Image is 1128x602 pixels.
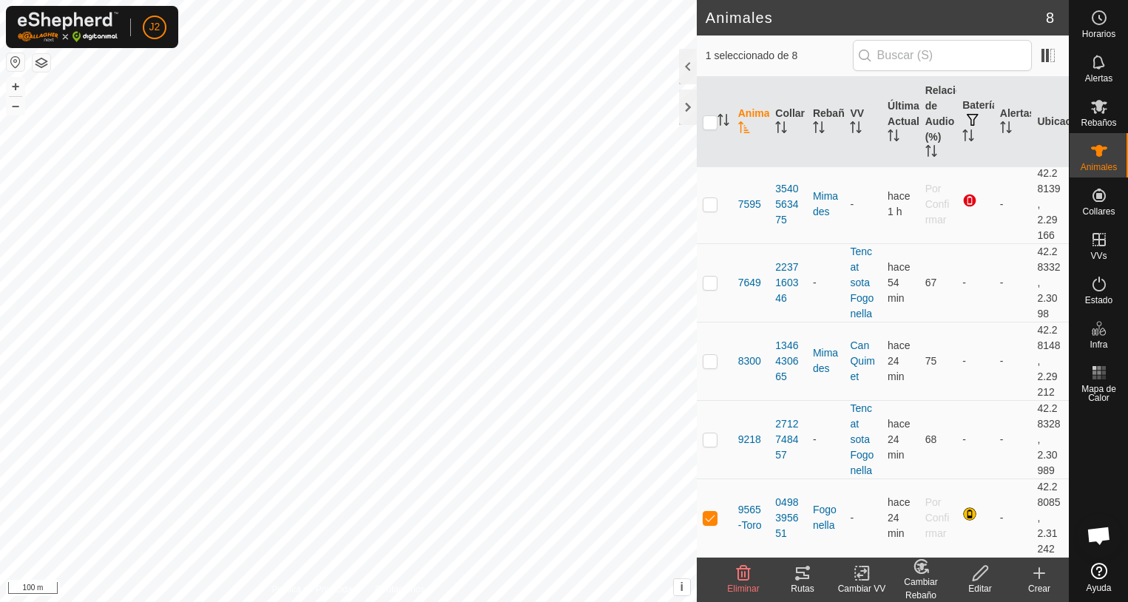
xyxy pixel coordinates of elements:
span: Por Confirmar [925,183,950,226]
div: 0498395651 [775,495,801,541]
div: Rutas [773,582,832,595]
td: 42.28139, 2.29166 [1031,165,1069,243]
span: 28 ago 2025, 23:01 [888,261,910,304]
p-sorticon: Activar para ordenar [717,116,729,128]
th: Rebaño [807,77,845,168]
span: 67 [925,277,937,288]
span: Collares [1082,207,1115,216]
span: 28 ago 2025, 23:31 [888,339,910,382]
p-sorticon: Activar para ordenar [888,132,899,143]
div: Cambiar Rebaño [891,575,950,602]
span: 1 seleccionado de 8 [706,48,853,64]
span: i [680,581,683,593]
span: 9218 [738,432,761,447]
span: 75 [925,355,937,367]
input: Buscar (S) [853,40,1032,71]
a: Política de Privacidad [271,583,357,596]
div: Editar [950,582,1010,595]
span: Horarios [1082,30,1115,38]
td: - [956,400,994,478]
td: - [994,322,1032,400]
span: 68 [925,433,937,445]
p-sorticon: Activar para ordenar [850,124,862,135]
div: Fogonella [813,502,839,533]
app-display-virtual-paddock-transition: - [850,512,854,524]
h2: Animales [706,9,1046,27]
div: Cambiar VV [832,582,891,595]
div: - [813,432,839,447]
span: VVs [1090,251,1107,260]
span: 7649 [738,275,761,291]
button: Capas del Mapa [33,54,50,72]
th: Relación de Audio (%) [919,77,957,168]
div: 3540563475 [775,181,801,228]
img: Logo Gallagher [18,12,118,42]
span: Rebaños [1081,118,1116,127]
p-sorticon: Activar para ordenar [925,147,937,159]
span: 8300 [738,354,761,369]
td: 42.28328, 2.30989 [1031,400,1069,478]
a: Ayuda [1070,557,1128,598]
div: Mimades [813,189,839,220]
a: Contáctenos [375,583,425,596]
a: Chat abierto [1077,513,1121,558]
span: Estado [1085,296,1112,305]
span: Eliminar [727,584,759,594]
a: Can Quimet [850,339,874,382]
td: 42.28085, 2.31242 [1031,478,1069,557]
p-sorticon: Activar para ordenar [962,132,974,143]
a: Tencat sota Fogonella [850,246,874,319]
span: J2 [149,19,161,35]
th: Última Actualización [882,77,919,168]
div: Mimades [813,345,839,376]
span: 7595 [738,197,761,212]
span: Mapa de Calor [1073,385,1124,402]
th: Collar [769,77,807,168]
td: - [994,478,1032,557]
p-sorticon: Activar para ordenar [1000,124,1012,135]
app-display-virtual-paddock-transition: - [850,198,854,210]
span: 8 [1046,7,1054,29]
button: Restablecer Mapa [7,53,24,71]
p-sorticon: Activar para ordenar [738,124,750,135]
span: Alertas [1085,74,1112,83]
div: - [813,275,839,291]
span: 28 ago 2025, 23:31 [888,496,910,539]
p-sorticon: Activar para ordenar [813,124,825,135]
div: 2712748457 [775,416,801,463]
th: Ubicación [1031,77,1069,168]
div: Crear [1010,582,1069,595]
button: i [674,579,690,595]
th: Alertas [994,77,1032,168]
td: 42.28332, 2.3098 [1031,243,1069,322]
td: - [956,243,994,322]
button: + [7,78,24,95]
td: - [994,400,1032,478]
span: 28 ago 2025, 22:01 [888,190,910,217]
td: 42.28148, 2.29212 [1031,322,1069,400]
span: Ayuda [1087,584,1112,592]
button: – [7,97,24,115]
span: Animales [1081,163,1117,172]
span: 28 ago 2025, 23:31 [888,418,910,461]
div: 1346430665 [775,338,801,385]
th: Batería [956,77,994,168]
span: Infra [1090,340,1107,349]
span: 9565-Toro [738,502,764,533]
span: Por Confirmar [925,496,950,539]
td: - [994,243,1032,322]
td: - [994,165,1032,243]
th: VV [844,77,882,168]
div: 2237160346 [775,260,801,306]
p-sorticon: Activar para ordenar [775,124,787,135]
td: - [956,322,994,400]
th: Animal [732,77,770,168]
a: Tencat sota Fogonella [850,402,874,476]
